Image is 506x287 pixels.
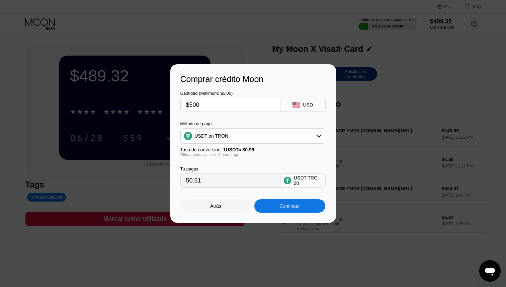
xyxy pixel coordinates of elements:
[180,91,280,96] div: Cantidad (Minimum: $5.00)
[223,147,254,152] span: 1 USDT ≈ $0.99
[180,74,326,84] div: Comprar crédito Moon
[294,175,322,186] div: USDT TRC-20
[180,147,325,152] div: Tasa de conversión:
[180,121,325,126] div: Método de pago
[254,199,325,213] div: Continuar
[186,98,275,112] input: $0.00
[195,133,229,139] div: USDT on TRON
[210,203,221,209] div: Atrás
[303,102,313,107] div: USD
[279,203,300,209] div: Continuar
[479,260,501,282] iframe: Botón para iniciar la ventana de mensajería
[180,152,325,157] div: Última actualización: 3 hours ago
[180,199,251,213] div: Atrás
[181,129,325,143] div: USDT on TRON
[180,166,280,171] div: Tu pagas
